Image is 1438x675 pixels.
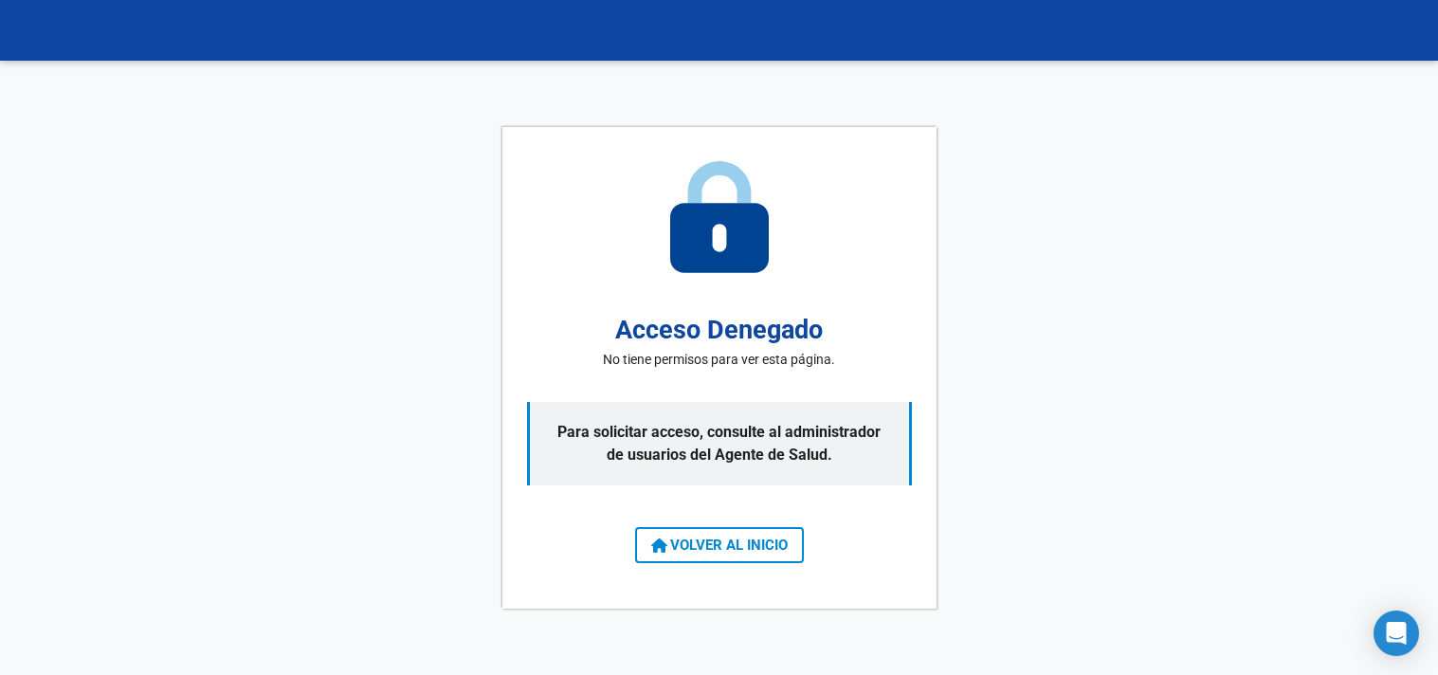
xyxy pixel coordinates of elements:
[1374,611,1419,656] div: Open Intercom Messenger
[603,350,835,370] p: No tiene permisos para ver esta página.
[635,527,804,563] button: VOLVER AL INICIO
[670,161,769,273] img: access-denied
[651,537,788,554] span: VOLVER AL INICIO
[615,311,823,350] h2: Acceso Denegado
[527,402,912,485] p: Para solicitar acceso, consulte al administrador de usuarios del Agente de Salud.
